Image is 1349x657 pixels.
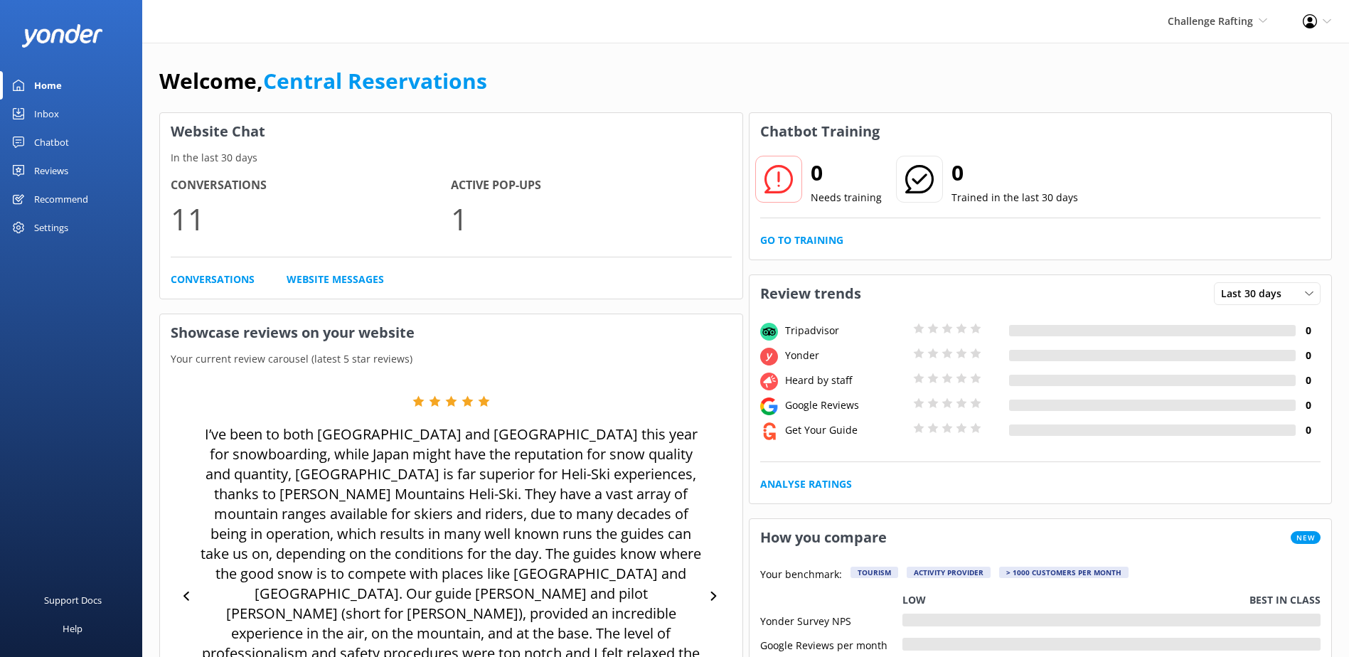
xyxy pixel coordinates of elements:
[760,233,843,248] a: Go to Training
[451,176,731,195] h4: Active Pop-ups
[951,190,1078,205] p: Trained in the last 30 days
[1296,348,1321,363] h4: 0
[34,156,68,185] div: Reviews
[782,323,910,338] div: Tripadvisor
[760,476,852,492] a: Analyse Ratings
[171,195,451,242] p: 11
[44,586,102,614] div: Support Docs
[1221,286,1290,301] span: Last 30 days
[34,71,62,100] div: Home
[750,519,897,556] h3: How you compare
[171,272,255,287] a: Conversations
[1249,592,1321,608] p: Best in class
[811,190,882,205] p: Needs training
[750,113,890,150] h3: Chatbot Training
[63,614,82,643] div: Help
[811,156,882,190] h2: 0
[951,156,1078,190] h2: 0
[760,638,902,651] div: Google Reviews per month
[907,567,991,578] div: Activity Provider
[21,24,103,48] img: yonder-white-logo.png
[34,100,59,128] div: Inbox
[34,185,88,213] div: Recommend
[760,614,902,626] div: Yonder Survey NPS
[851,567,898,578] div: Tourism
[1168,14,1253,28] span: Challenge Rafting
[1296,397,1321,413] h4: 0
[451,195,731,242] p: 1
[34,213,68,242] div: Settings
[782,373,910,388] div: Heard by staff
[1296,323,1321,338] h4: 0
[1291,531,1321,544] span: New
[160,150,742,166] p: In the last 30 days
[1296,373,1321,388] h4: 0
[999,567,1129,578] div: > 1000 customers per month
[160,113,742,150] h3: Website Chat
[760,567,842,584] p: Your benchmark:
[34,128,69,156] div: Chatbot
[160,351,742,367] p: Your current review carousel (latest 5 star reviews)
[287,272,384,287] a: Website Messages
[171,176,451,195] h4: Conversations
[160,314,742,351] h3: Showcase reviews on your website
[902,592,926,608] p: Low
[782,348,910,363] div: Yonder
[263,66,487,95] a: Central Reservations
[1296,422,1321,438] h4: 0
[782,422,910,438] div: Get Your Guide
[782,397,910,413] div: Google Reviews
[750,275,872,312] h3: Review trends
[159,64,487,98] h1: Welcome,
